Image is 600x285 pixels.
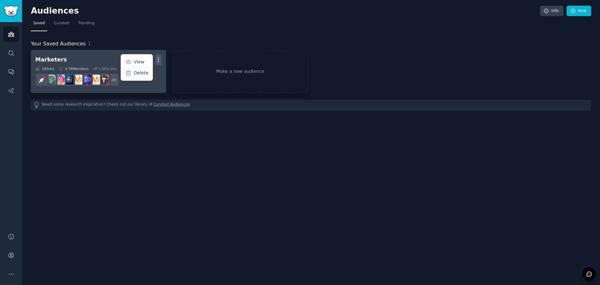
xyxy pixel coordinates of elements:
span: Saved [33,20,45,26]
a: Trending [76,18,97,31]
a: New [567,6,591,16]
div: Marketers [35,56,67,64]
img: GummySearch logo [4,6,18,17]
span: Curated [54,20,69,26]
div: Need some research inspiration? Check out our library of [31,100,591,111]
h2: Audiences [31,6,540,16]
span: 1 [88,41,91,47]
img: marketing [90,75,100,84]
img: Affiliatemarketing [46,75,56,84]
div: 18 Sub s [35,67,54,71]
img: InstagramMarketing [55,75,65,84]
a: Curated [52,18,72,31]
a: Saved [31,18,47,31]
a: Curated Audiences [153,102,190,108]
a: MarketersViewDelete18Subs6.7MMembers1.00% /mo+10socialmediamarketingSEODigitalMarketingdigital_ma... [31,50,166,93]
a: View [122,55,152,69]
span: Your Saved Audiences [31,40,86,48]
img: DigitalMarketing [72,75,82,84]
img: digital_marketing [64,75,73,84]
img: socialmedia [99,75,109,84]
img: PPC [37,75,47,84]
a: Make a new audience [173,50,308,93]
div: 6.7M Members [59,67,89,71]
a: Info [540,6,563,16]
p: Delete [134,70,148,76]
div: + 10 [106,73,119,86]
p: View [134,59,144,65]
img: SEO [81,75,91,84]
div: 1.00 % /mo [99,67,117,71]
span: Trending [78,20,95,26]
